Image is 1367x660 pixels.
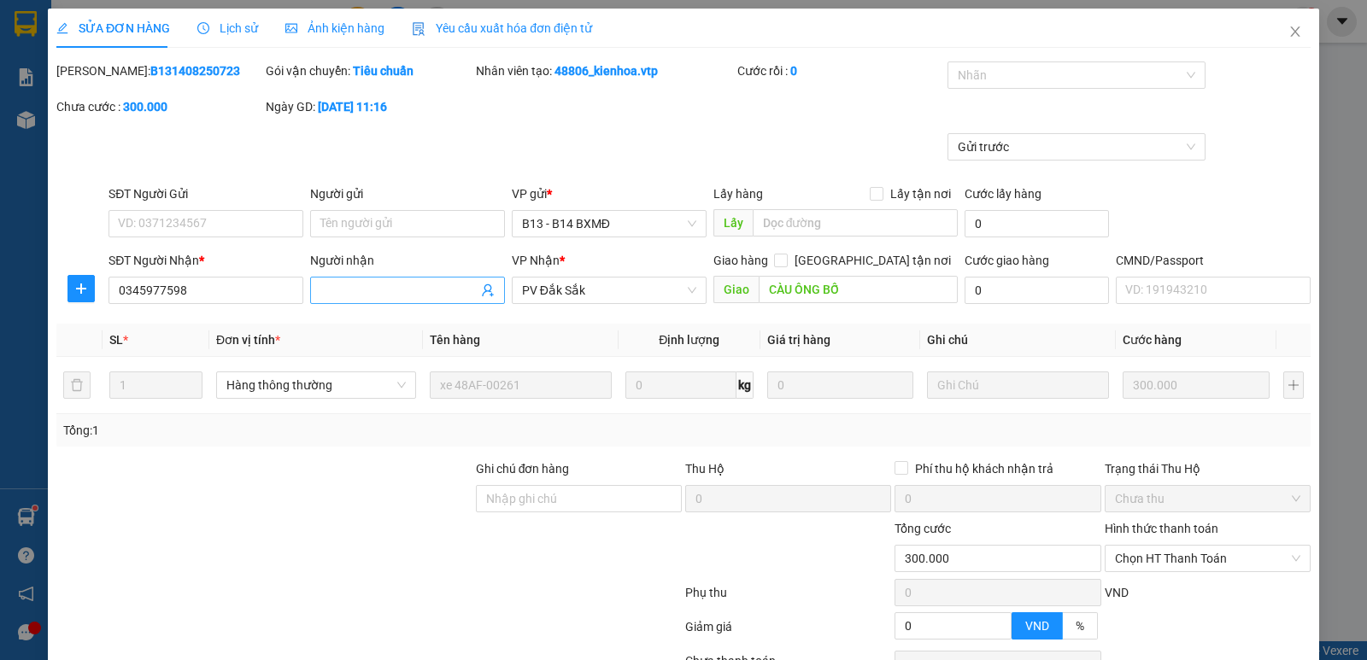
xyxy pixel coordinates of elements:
div: Ngày GD: [266,97,472,116]
span: VND [1105,586,1129,599]
div: CMND/Passport [1116,251,1311,270]
span: user-add [481,283,495,297]
span: Giao [713,276,759,303]
span: Định lượng [659,333,719,347]
b: [DATE] 11:16 [318,100,387,114]
span: B13 - B14 BXMĐ [522,211,696,237]
input: Ghi Chú [927,371,1109,399]
span: Yêu cầu xuất hóa đơn điện tử [412,21,592,35]
div: Người gửi [310,184,505,203]
span: [GEOGRAPHIC_DATA] tận nơi [788,251,958,270]
button: delete [63,371,91,399]
div: SĐT Người Gửi [109,184,303,203]
div: Người nhận [310,251,505,270]
span: % [1076,619,1084,633]
span: Hàng thông thường [226,372,406,398]
label: Cước giao hàng [965,254,1049,267]
div: Nhân viên tạo: [476,61,735,80]
label: Ghi chú đơn hàng [476,462,570,476]
div: Chưa cước : [56,97,262,116]
input: Cước lấy hàng [965,210,1109,237]
input: 0 [1123,371,1269,399]
span: picture [285,22,297,34]
span: VP Nhận [512,254,560,267]
input: Dọc đường [753,209,959,237]
div: SĐT Người Nhận [109,251,303,270]
input: 0 [767,371,913,399]
span: Cước hàng [1123,333,1182,347]
span: plus [68,282,94,295]
span: clock-circle [197,22,209,34]
div: Phụ thu [683,583,893,613]
span: Tên hàng [430,333,480,347]
b: 0 [790,64,797,78]
span: PV Đắk Sắk [522,277,696,303]
span: Lấy hàng [713,187,763,201]
span: Lịch sử [197,21,258,35]
input: VD: Bàn, Ghế [430,371,612,399]
span: Ảnh kiện hàng [285,21,384,35]
div: Gói vận chuyển: [266,61,472,80]
img: icon [412,22,425,36]
input: Dọc đường [759,276,959,303]
span: Lấy tận nơi [883,184,958,203]
div: Tổng: 1 [63,421,529,440]
button: plus [1283,371,1304,399]
input: Cước giao hàng [965,277,1109,304]
span: Gửi trước [958,134,1196,160]
span: SỬA ĐƠN HÀNG [56,21,170,35]
span: Giá trị hàng [767,333,830,347]
span: close [1288,25,1302,38]
div: [PERSON_NAME]: [56,61,262,80]
span: Giao hàng [713,254,768,267]
span: Thu Hộ [685,462,725,476]
b: Tiêu chuẩn [353,64,414,78]
th: Ghi chú [920,324,1116,357]
div: Cước rồi : [737,61,943,80]
div: Trạng thái Thu Hộ [1105,459,1311,478]
span: kg [736,371,754,399]
input: Ghi chú đơn hàng [476,485,682,512]
b: B131408250723 [150,64,240,78]
label: Cước lấy hàng [965,187,1041,201]
span: Phí thu hộ khách nhận trả [908,459,1060,478]
span: Tổng cước [895,522,951,535]
span: VND [1025,619,1049,633]
button: Close [1271,9,1319,56]
b: 48806_kienhoa.vtp [554,64,658,78]
span: Chưa thu [1115,486,1300,511]
span: Lấy [713,209,753,237]
div: Giảm giá [683,617,893,647]
label: Hình thức thanh toán [1105,522,1218,535]
div: VP gửi [512,184,707,203]
span: edit [56,22,68,34]
b: 300.000 [123,100,167,114]
button: plus [67,275,95,302]
span: Chọn HT Thanh Toán [1115,546,1300,571]
span: Đơn vị tính [216,333,280,347]
span: SL [109,333,123,347]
